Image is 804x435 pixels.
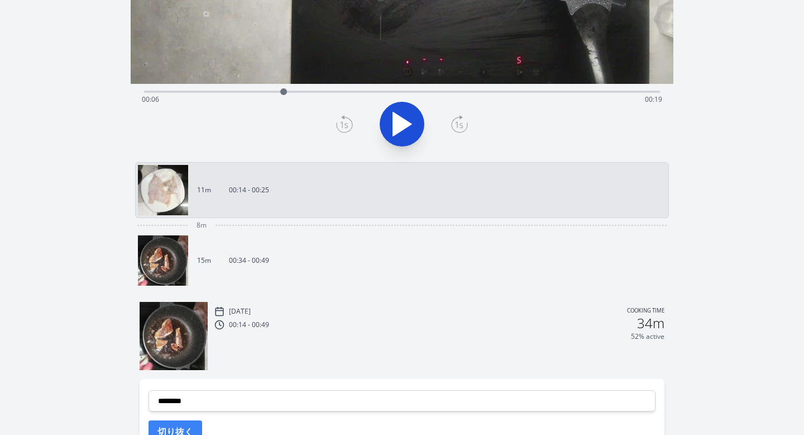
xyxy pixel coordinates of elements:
[229,256,269,265] p: 00:34 - 00:49
[627,306,664,316] p: Cooking time
[197,256,211,265] p: 15m
[138,235,188,286] img: 250912223445_thumb.jpeg
[197,221,207,230] span: 8m
[138,165,188,215] img: 250912221517_thumb.jpeg
[197,186,211,195] p: 11m
[631,332,664,341] p: 52% active
[229,320,269,329] p: 00:14 - 00:49
[637,316,664,330] h2: 34m
[229,307,251,316] p: [DATE]
[229,186,269,195] p: 00:14 - 00:25
[645,94,662,104] span: 00:19
[142,94,159,104] span: 00:06
[140,302,208,370] img: 250912223445_thumb.jpeg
